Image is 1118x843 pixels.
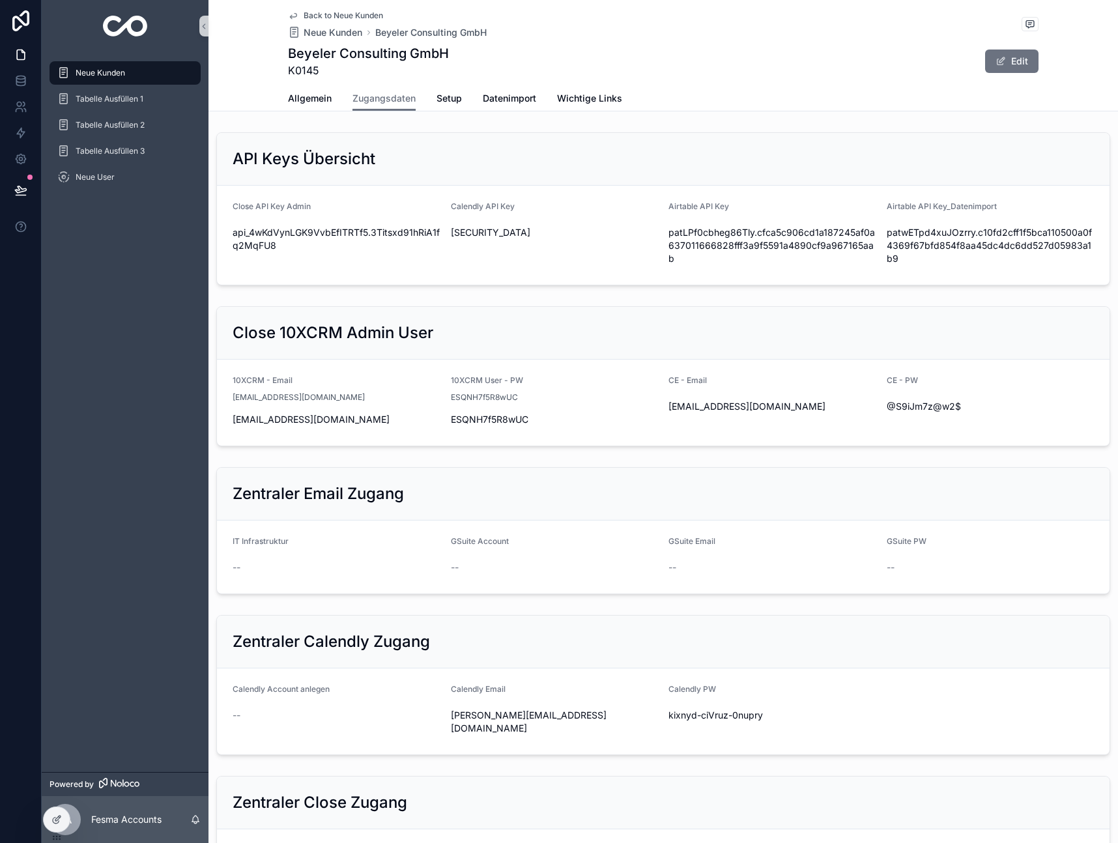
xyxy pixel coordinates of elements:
[76,94,143,104] span: Tabelle Ausfüllen 1
[985,50,1039,73] button: Edit
[233,201,311,211] span: Close API Key Admin
[451,536,509,546] span: GSuite Account
[668,709,876,722] span: kixnyd-ciVruz-0nupry
[233,561,240,574] span: --
[887,226,1095,265] span: patwETpd4xuJOzrry.c10fd2cff1f5bca110500a0f4369f67bfd854f8aa45dc4dc6dd527d05983a1b9
[352,87,416,111] a: Zugangsdaten
[233,536,289,546] span: IT Infrastruktur
[451,684,506,694] span: Calendly Email
[483,87,536,113] a: Datenimport
[437,87,462,113] a: Setup
[668,536,715,546] span: GSuite Email
[557,87,622,113] a: Wichtige Links
[76,146,145,156] span: Tabelle Ausfüllen 3
[50,779,94,790] span: Powered by
[887,375,918,385] span: CE - PW
[233,375,293,385] span: 10XCRM - Email
[288,26,362,39] a: Neue Kunden
[451,392,518,403] span: ESQNH7f5R8wUC
[50,139,201,163] a: Tabelle Ausfüllen 3
[50,165,201,189] a: Neue User
[76,172,115,182] span: Neue User
[50,87,201,111] a: Tabelle Ausfüllen 1
[233,392,365,403] span: [EMAIL_ADDRESS][DOMAIN_NAME]
[233,226,440,252] span: api_4wKdVynLGK9VvbEfITRTf5.3Titsxd91hRiA1fq2MqFU8
[668,400,876,413] span: [EMAIL_ADDRESS][DOMAIN_NAME]
[233,483,404,504] h2: Zentraler Email Zugang
[451,413,659,426] span: ESQNH7f5R8wUC
[451,561,459,574] span: --
[233,322,433,343] h2: Close 10XCRM Admin User
[451,226,659,239] span: [SECURITY_DATA]
[887,400,1095,413] span: @S9iJm7z@w2$
[233,792,407,813] h2: Zentraler Close Zugang
[437,92,462,105] span: Setup
[288,44,449,63] h1: Beyeler Consulting GmbH
[887,201,997,211] span: Airtable API Key_Datenimport
[668,226,876,265] span: patLPf0cbheg86Tly.cfca5c906cd1a187245af0a637011666828fff3a9f5591a4890cf9a967165aab
[668,201,729,211] span: Airtable API Key
[288,92,332,105] span: Allgemein
[103,16,148,36] img: App logo
[668,375,707,385] span: CE - Email
[887,561,895,574] span: --
[233,149,375,169] h2: API Keys Übersicht
[233,684,330,694] span: Calendly Account anlegen
[288,87,332,113] a: Allgemein
[50,113,201,137] a: Tabelle Ausfüllen 2
[557,92,622,105] span: Wichtige Links
[668,561,676,574] span: --
[233,631,430,652] h2: Zentraler Calendly Zugang
[451,709,659,735] span: [PERSON_NAME][EMAIL_ADDRESS][DOMAIN_NAME]
[42,52,208,206] div: scrollable content
[483,92,536,105] span: Datenimport
[375,26,487,39] a: Beyeler Consulting GmbH
[50,61,201,85] a: Neue Kunden
[668,684,716,694] span: Calendly PW
[304,26,362,39] span: Neue Kunden
[352,92,416,105] span: Zugangsdaten
[451,201,515,211] span: Calendly API Key
[887,536,926,546] span: GSuite PW
[288,63,449,78] span: K0145
[91,813,162,826] p: Fesma Accounts
[233,413,440,426] span: [EMAIL_ADDRESS][DOMAIN_NAME]
[76,120,145,130] span: Tabelle Ausfüllen 2
[451,375,523,385] span: 10XCRM User - PW
[233,709,240,722] span: --
[42,772,208,796] a: Powered by
[76,68,125,78] span: Neue Kunden
[288,10,383,21] a: Back to Neue Kunden
[304,10,383,21] span: Back to Neue Kunden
